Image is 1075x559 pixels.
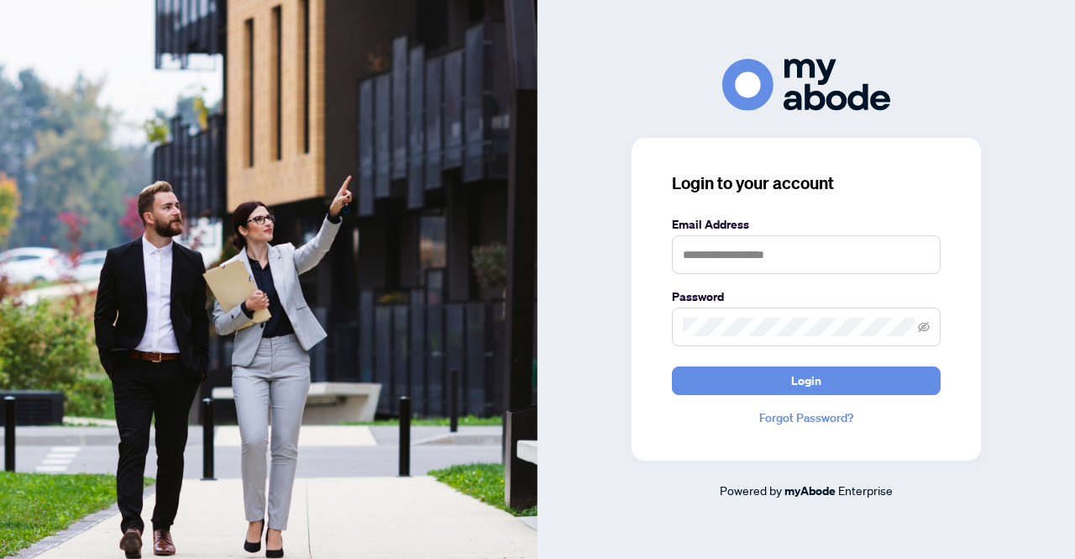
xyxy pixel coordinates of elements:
label: Email Address [672,215,941,234]
span: eye-invisible [918,321,930,333]
a: myAbode [784,482,836,500]
span: Enterprise [838,483,893,498]
span: Login [791,367,821,394]
img: ma-logo [722,59,890,110]
button: Login [672,367,941,395]
label: Password [672,287,941,306]
h3: Login to your account [672,171,941,195]
a: Forgot Password? [672,409,941,427]
span: Powered by [720,483,782,498]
